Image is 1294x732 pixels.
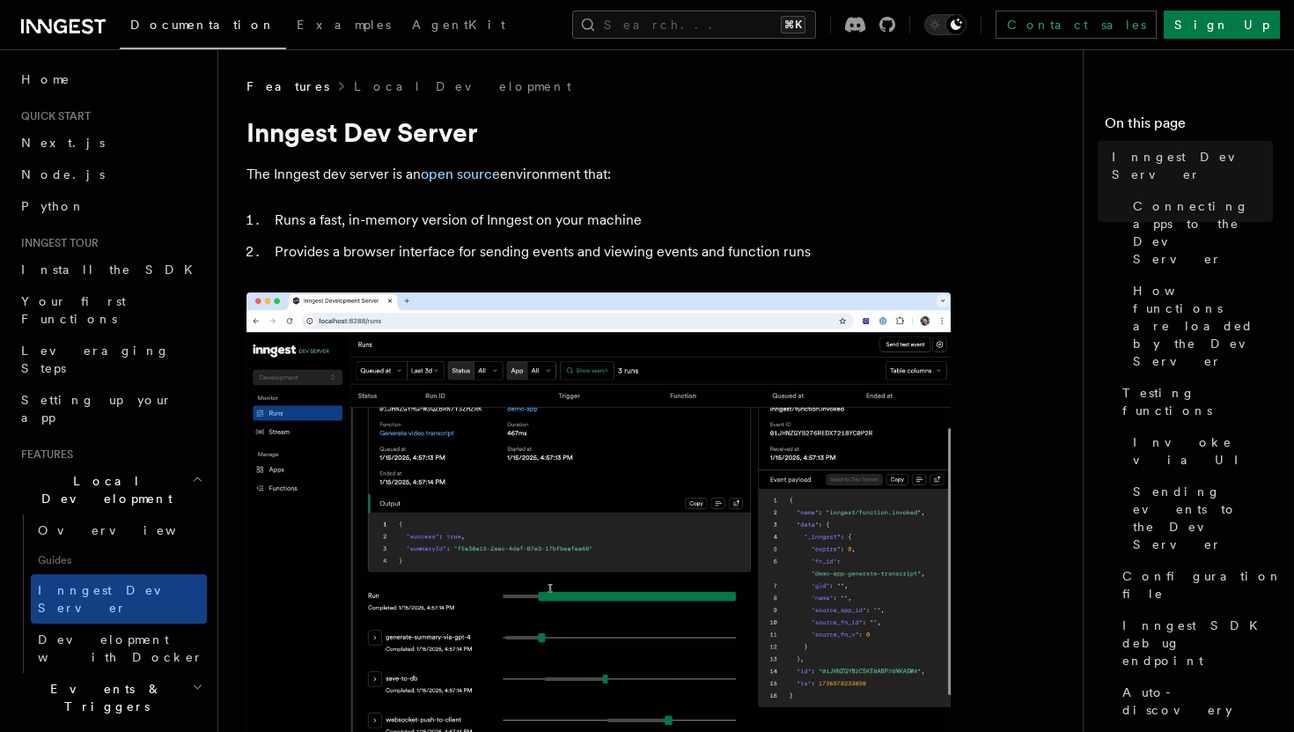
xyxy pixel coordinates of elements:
a: Your first Functions [14,285,207,335]
a: Sending events to the Dev Server [1126,476,1273,560]
a: Documentation [120,5,286,49]
span: Setting up your app [21,393,173,425]
a: Invoke via UI [1126,426,1273,476]
h4: On this page [1105,113,1273,141]
span: Documentation [130,18,276,32]
a: Connecting apps to the Dev Server [1126,190,1273,275]
div: Local Development [14,514,207,673]
span: AgentKit [412,18,505,32]
span: Testing functions [1122,384,1273,419]
li: Provides a browser interface for sending events and viewing events and function runs [269,240,951,264]
a: Inngest Dev Server [31,574,207,624]
span: How functions are loaded by the Dev Server [1133,282,1273,370]
button: Local Development [14,465,207,514]
span: Inngest tour [14,236,99,250]
span: Features [246,78,329,95]
span: Inngest Dev Server [38,583,188,615]
span: Next.js [21,136,105,150]
span: Development with Docker [38,632,203,664]
a: Auto-discovery [1115,677,1273,726]
span: Home [21,70,70,88]
h1: Inngest Dev Server [246,116,951,148]
span: Events & Triggers [14,680,192,715]
li: Runs a fast, in-memory version of Inngest on your machine [269,208,951,233]
a: Inngest Dev Server [1105,141,1273,190]
a: AgentKit [401,5,516,48]
a: Contact sales [996,11,1157,39]
span: Your first Functions [21,294,126,326]
button: Search...⌘K [572,11,816,39]
a: Setting up your app [14,384,207,433]
span: Node.js [21,167,105,181]
span: Quick start [14,109,91,123]
span: Python [21,199,85,213]
kbd: ⌘K [781,16,805,33]
button: Toggle dark mode [924,14,967,35]
span: Inngest SDK debug endpoint [1122,617,1273,669]
span: Overview [38,523,219,537]
a: Testing functions [1115,377,1273,426]
span: Examples [297,18,391,32]
span: Configuration file [1122,567,1283,603]
a: How functions are loaded by the Dev Server [1126,275,1273,377]
span: Connecting apps to the Dev Server [1133,197,1273,268]
span: Install the SDK [21,262,203,277]
a: Install the SDK [14,254,207,285]
span: Inngest Dev Server [1112,148,1273,183]
a: Next.js [14,127,207,159]
span: Leveraging Steps [21,344,170,375]
p: The Inngest dev server is an environment that: [246,162,951,187]
span: Features [14,447,73,462]
a: Inngest SDK debug endpoint [1115,610,1273,677]
a: Sign Up [1164,11,1280,39]
a: open source [421,166,500,182]
a: Python [14,190,207,222]
a: Node.js [14,159,207,190]
a: Development with Docker [31,624,207,673]
span: Invoke via UI [1133,433,1273,469]
a: Configuration file [1115,560,1273,610]
a: Leveraging Steps [14,335,207,384]
span: Auto-discovery [1122,684,1273,719]
span: Local Development [14,472,192,507]
a: Local Development [354,78,571,95]
span: Guides [31,546,207,574]
a: Overview [31,514,207,546]
a: Examples [286,5,401,48]
span: Sending events to the Dev Server [1133,483,1273,553]
a: Home [14,63,207,95]
button: Events & Triggers [14,673,207,722]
